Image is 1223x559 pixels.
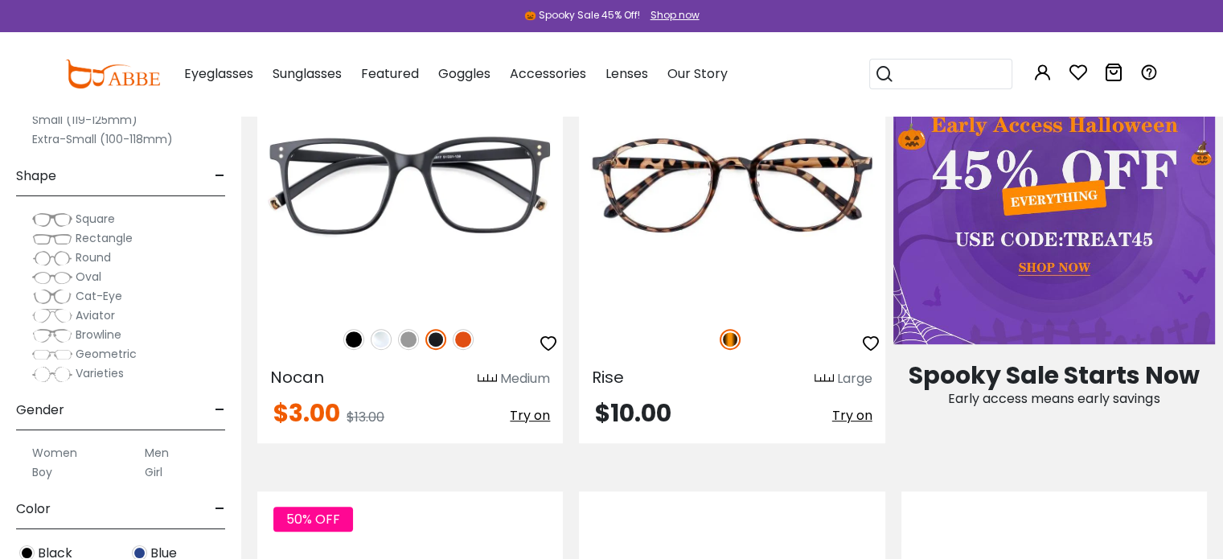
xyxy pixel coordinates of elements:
[510,406,550,425] span: Try on
[893,56,1215,344] img: Early Access Halloween
[76,307,115,323] span: Aviator
[815,373,834,385] img: size ruler
[215,157,225,195] span: -
[592,366,624,388] span: Rise
[579,56,884,311] img: Tortoise Rise - Plastic ,Adjust Nose Pads
[215,490,225,528] span: -
[76,211,115,227] span: Square
[270,366,324,388] span: Nocan
[510,64,586,83] span: Accessories
[453,329,474,350] img: Orange
[273,507,353,532] span: 50% OFF
[32,289,72,305] img: Cat-Eye.png
[948,389,1159,408] span: Early access means early savings
[184,64,253,83] span: Eyeglasses
[257,56,563,311] img: Matte-black Nocan - TR ,Universal Bridge Fit
[650,8,700,23] div: Shop now
[32,231,72,247] img: Rectangle.png
[32,269,72,286] img: Oval.png
[32,110,137,129] label: Small (119-125mm)
[32,347,72,363] img: Geometric.png
[273,64,342,83] span: Sunglasses
[32,327,72,343] img: Browline.png
[720,329,741,350] img: Tortoise
[343,329,364,350] img: Black
[667,64,728,83] span: Our Story
[65,60,160,88] img: abbeglasses.com
[16,157,56,195] span: Shape
[32,308,72,324] img: Aviator.png
[425,329,446,350] img: Matte Black
[32,250,72,266] img: Round.png
[398,329,419,350] img: Gray
[832,401,872,430] button: Try on
[32,443,77,462] label: Women
[438,64,490,83] span: Goggles
[642,8,700,22] a: Shop now
[215,391,225,430] span: -
[478,373,497,385] img: size ruler
[273,396,340,430] span: $3.00
[595,396,671,430] span: $10.00
[76,249,111,265] span: Round
[837,369,872,388] div: Large
[32,129,173,149] label: Extra-Small (100-118mm)
[361,64,419,83] span: Featured
[32,462,52,482] label: Boy
[32,366,72,383] img: Varieties.png
[145,462,162,482] label: Girl
[510,401,550,430] button: Try on
[524,8,640,23] div: 🎃 Spooky Sale 45% Off!
[832,406,872,425] span: Try on
[500,369,550,388] div: Medium
[76,230,133,246] span: Rectangle
[76,327,121,343] span: Browline
[371,329,392,350] img: Clear
[76,365,124,381] span: Varieties
[76,346,137,362] span: Geometric
[32,212,72,228] img: Square.png
[16,490,51,528] span: Color
[76,269,101,285] span: Oval
[76,288,122,304] span: Cat-Eye
[145,443,169,462] label: Men
[347,408,384,426] span: $13.00
[16,391,64,430] span: Gender
[909,358,1200,393] span: Spooky Sale Starts Now
[605,64,648,83] span: Lenses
